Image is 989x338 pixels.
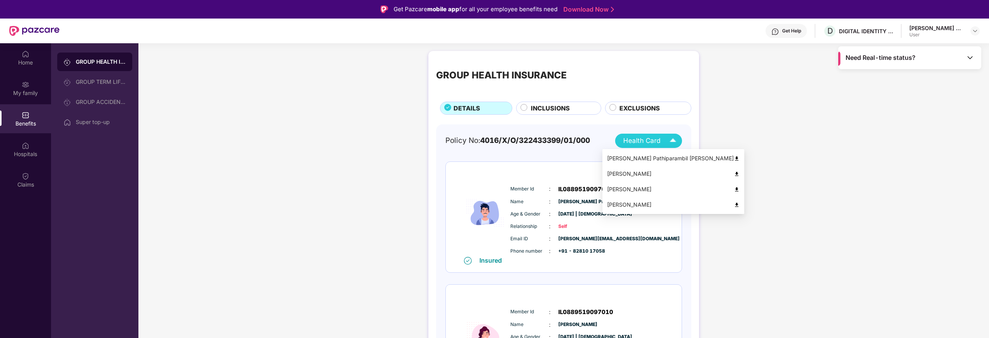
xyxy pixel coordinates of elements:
div: GROUP HEALTH INSURANCE [76,58,126,66]
span: : [549,234,551,243]
img: svg+xml;base64,PHN2ZyB3aWR0aD0iMjAiIGhlaWdodD0iMjAiIHZpZXdCb3g9IjAgMCAyMCAyMCIgZmlsbD0ibm9uZSIgeG... [63,58,71,66]
div: Super top-up [76,119,126,125]
span: : [549,247,551,255]
span: Member Id [510,185,549,193]
span: Email ID [510,235,549,243]
span: : [549,308,551,316]
div: [PERSON_NAME] [607,185,740,194]
img: svg+xml;base64,PHN2ZyB3aWR0aD0iMjAiIGhlaWdodD0iMjAiIHZpZXdCb3g9IjAgMCAyMCAyMCIgZmlsbD0ibm9uZSIgeG... [22,81,29,88]
span: INCLUSIONS [531,104,570,113]
img: svg+xml;base64,PHN2ZyB4bWxucz0iaHR0cDovL3d3dy53My5vcmcvMjAwMC9zdmciIHdpZHRoPSIxNiIgaGVpZ2h0PSIxNi... [464,257,472,265]
img: svg+xml;base64,PHN2ZyBpZD0iRHJvcGRvd24tMzJ4MzIiIHhtbG5zPSJodHRwOi8vd3d3LnczLm9yZy8yMDAwL3N2ZyIgd2... [972,28,978,34]
div: GROUP HEALTH INSURANCE [436,68,567,83]
span: Relationship [510,223,549,230]
span: [DATE] | [DEMOGRAPHIC_DATA] [558,211,597,218]
span: Name [510,321,549,328]
div: Insured [479,256,506,264]
span: IL0889519097010 [558,307,613,317]
img: Stroke [611,5,614,14]
img: svg+xml;base64,PHN2ZyB4bWxucz0iaHR0cDovL3d3dy53My5vcmcvMjAwMC9zdmciIHdpZHRoPSI0OCIgaGVpZ2h0PSI0OC... [734,156,740,161]
button: Health Card [615,134,682,148]
div: User [909,32,963,38]
img: Logo [380,5,388,13]
img: Toggle Icon [966,54,974,61]
span: : [549,185,551,193]
span: IL0889519097000 [558,185,613,194]
span: Need Real-time status? [846,54,916,62]
span: : [549,210,551,218]
div: [PERSON_NAME] Pathiparambil [PERSON_NAME] [607,154,740,163]
span: D [827,26,833,36]
img: svg+xml;base64,PHN2ZyB3aWR0aD0iMjAiIGhlaWdodD0iMjAiIHZpZXdCb3g9IjAgMCAyMCAyMCIgZmlsbD0ibm9uZSIgeG... [63,78,71,86]
span: DETAILS [454,104,480,113]
div: [PERSON_NAME] [607,200,740,209]
img: Icuh8uwCUCF+XjCZyLQsAKiDCM9HiE6CMYmKQaPGkZKaA32CAAACiQcFBJY0IsAAAAASUVORK5CYII= [666,134,680,148]
img: svg+xml;base64,PHN2ZyBpZD0iSG9zcGl0YWxzIiB4bWxucz0iaHR0cDovL3d3dy53My5vcmcvMjAwMC9zdmciIHdpZHRoPS... [22,142,29,149]
img: svg+xml;base64,PHN2ZyB3aWR0aD0iMjAiIGhlaWdodD0iMjAiIHZpZXdCb3g9IjAgMCAyMCAyMCIgZmlsbD0ibm9uZSIgeG... [63,99,71,106]
span: Name [510,198,549,206]
img: svg+xml;base64,PHN2ZyBpZD0iQ2xhaW0iIHhtbG5zPSJodHRwOi8vd3d3LnczLm9yZy8yMDAwL3N2ZyIgd2lkdGg9IjIwIi... [22,172,29,180]
img: svg+xml;base64,PHN2ZyB4bWxucz0iaHR0cDovL3d3dy53My5vcmcvMjAwMC9zdmciIHdpZHRoPSI0OCIgaGVpZ2h0PSI0OC... [734,187,740,192]
img: svg+xml;base64,PHN2ZyB4bWxucz0iaHR0cDovL3d3dy53My5vcmcvMjAwMC9zdmciIHdpZHRoPSI0OCIgaGVpZ2h0PSI0OC... [734,202,740,208]
span: 4016/X/O/322433399/01/000 [480,136,590,145]
span: Age & Gender [510,211,549,218]
a: Download Now [563,5,612,14]
img: icon [462,170,508,256]
strong: mobile app [427,5,459,13]
img: svg+xml;base64,PHN2ZyBpZD0iSG9tZSIgeG1sbnM9Imh0dHA6Ly93d3cudzMub3JnLzIwMDAvc3ZnIiB3aWR0aD0iMjAiIG... [22,50,29,58]
img: svg+xml;base64,PHN2ZyBpZD0iQmVuZWZpdHMiIHhtbG5zPSJodHRwOi8vd3d3LnczLm9yZy8yMDAwL3N2ZyIgd2lkdGg9Ij... [22,111,29,119]
span: : [549,321,551,329]
div: [PERSON_NAME] Pathiparambil [PERSON_NAME] [909,24,963,32]
span: Self [558,223,597,230]
span: Member Id [510,308,549,316]
span: : [549,222,551,231]
span: Phone number [510,248,549,255]
div: Get Pazcare for all your employee benefits need [394,5,558,14]
span: EXCLUSIONS [619,104,660,113]
span: [PERSON_NAME] Pathiparambil [PERSON_NAME] [558,198,597,206]
img: svg+xml;base64,PHN2ZyBpZD0iSGVscC0zMngzMiIgeG1sbnM9Imh0dHA6Ly93d3cudzMub3JnLzIwMDAvc3ZnIiB3aWR0aD... [771,28,779,36]
img: New Pazcare Logo [9,26,60,36]
span: [PERSON_NAME] [558,321,597,328]
span: : [549,197,551,206]
img: svg+xml;base64,PHN2ZyB4bWxucz0iaHR0cDovL3d3dy53My5vcmcvMjAwMC9zdmciIHdpZHRoPSI0OCIgaGVpZ2h0PSI0OC... [734,171,740,177]
span: Health Card [623,136,660,146]
div: Get Help [782,28,801,34]
div: Policy No: [445,135,590,146]
span: [PERSON_NAME][EMAIL_ADDRESS][DOMAIN_NAME] [558,235,597,243]
div: GROUP ACCIDENTAL INSURANCE [76,99,126,105]
div: DIGITAL IDENTITY INDIA PRIVATE LIMITED [839,27,893,35]
span: +91 - 82810 17058 [558,248,597,255]
img: svg+xml;base64,PHN2ZyBpZD0iSG9tZSIgeG1sbnM9Imh0dHA6Ly93d3cudzMub3JnLzIwMDAvc3ZnIiB3aWR0aD0iMjAiIG... [63,119,71,126]
div: GROUP TERM LIFE INSURANCE [76,79,126,85]
div: [PERSON_NAME] [607,170,740,178]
